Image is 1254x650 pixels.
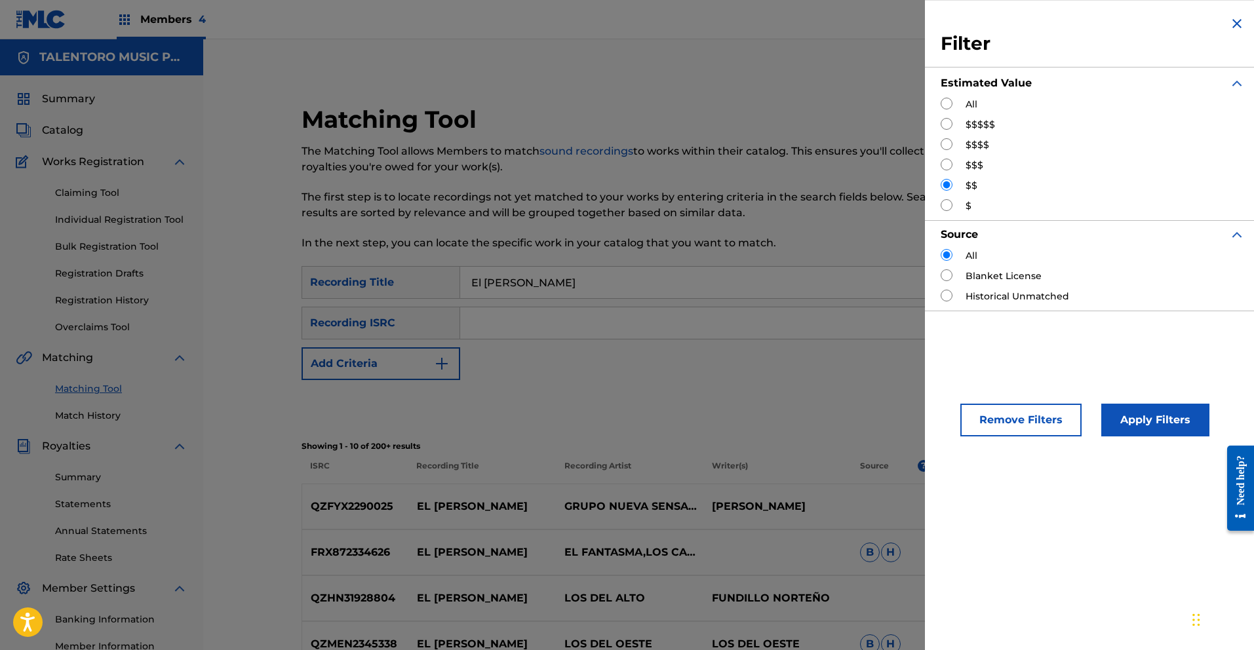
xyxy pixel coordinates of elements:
[966,179,977,193] label: $$
[966,269,1042,283] label: Blanket License
[302,590,408,606] p: QZHN31928804
[55,382,187,396] a: Matching Tool
[42,350,93,366] span: Matching
[16,91,31,107] img: Summary
[556,590,703,606] p: LOS DEL ALTO
[408,460,556,484] p: Recording Title
[1192,600,1200,640] div: Drag
[172,581,187,596] img: expand
[918,460,930,472] span: ?
[55,186,187,200] a: Claiming Tool
[302,189,960,221] p: The first step is to locate recordings not yet matched to your works by entering criteria in the ...
[55,613,187,626] a: Banking Information
[966,98,977,111] label: All
[16,438,31,454] img: Royalties
[408,545,555,560] p: EL [PERSON_NAME]
[302,440,1156,452] p: Showing 1 - 10 of 200+ results
[1188,587,1254,650] iframe: Chat Widget
[55,240,187,254] a: Bulk Registration Tool
[302,105,483,134] h2: Matching Tool
[302,347,460,380] button: Add Criteria
[941,32,1245,56] h3: Filter
[42,581,135,596] span: Member Settings
[302,460,408,484] p: ISRC
[55,294,187,307] a: Registration History
[16,350,32,366] img: Matching
[1229,16,1245,31] img: close
[966,118,995,132] label: $$$$$
[16,91,95,107] a: SummarySummary
[555,460,703,484] p: Recording Artist
[302,499,408,514] p: QZFYX2290025
[1101,404,1209,436] button: Apply Filters
[172,438,187,454] img: expand
[960,404,1082,436] button: Remove Filters
[966,159,983,172] label: $$$
[16,123,83,138] a: CatalogCatalog
[302,545,408,560] p: FRX872334626
[1229,75,1245,91] img: expand
[556,545,703,560] p: EL FANTASMA,LOS CANELOS DE DURANGO
[55,524,187,538] a: Annual Statements
[42,123,83,138] span: Catalog
[42,154,144,170] span: Works Registration
[55,213,187,227] a: Individual Registration Tool
[16,123,31,138] img: Catalog
[55,551,187,565] a: Rate Sheets
[703,590,851,606] p: FUNDILLO NORTEÑO
[703,460,852,484] p: Writer(s)
[16,154,33,170] img: Works Registration
[140,12,206,27] span: Members
[860,543,880,562] span: B
[16,10,66,29] img: MLC Logo
[302,235,960,251] p: In the next step, you can locate the specific work in your catalog that you want to match.
[860,460,889,484] p: Source
[966,199,971,213] label: $
[16,50,31,66] img: Accounts
[199,13,206,26] span: 4
[55,409,187,423] a: Match History
[302,266,1156,432] form: Search Form
[39,50,187,65] h5: TALENTORO MUSIC PUBLISHING
[966,249,977,263] label: All
[55,470,187,484] a: Summary
[941,77,1032,89] strong: Estimated Value
[881,543,901,562] span: H
[703,499,851,514] p: [PERSON_NAME]
[55,497,187,511] a: Statements
[172,350,187,366] img: expand
[941,228,978,240] strong: Source
[55,267,187,280] a: Registration Drafts
[16,581,31,596] img: Member Settings
[42,91,95,107] span: Summary
[434,356,450,372] img: 9d2ae6d4665cec9f34b9.svg
[1229,227,1245,242] img: expand
[408,499,555,514] p: EL [PERSON_NAME]
[408,590,555,606] p: EL [PERSON_NAME]
[539,145,633,157] a: sound recordings
[42,438,90,454] span: Royalties
[1217,435,1254,541] iframe: Resource Center
[556,499,703,514] p: GRUPO NUEVA SENSACION
[55,320,187,334] a: Overclaims Tool
[117,12,132,28] img: Top Rightsholders
[302,143,960,175] p: The Matching Tool allows Members to match to works within their catalog. This ensures you'll coll...
[966,138,989,152] label: $$$$
[172,154,187,170] img: expand
[966,290,1069,303] label: Historical Unmatched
